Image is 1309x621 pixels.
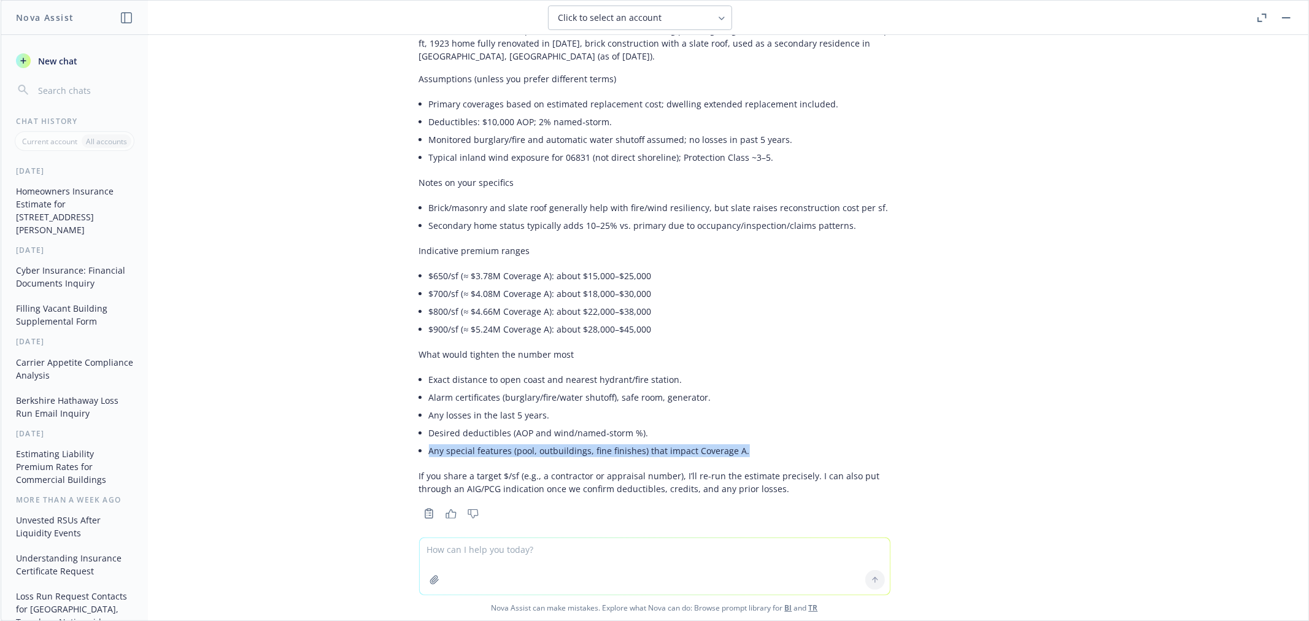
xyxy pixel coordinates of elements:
[429,303,890,320] li: $800/sf (≈ $4.66M Coverage A): about $22,000–$38,000
[429,131,890,148] li: Monitored burglary/fire and automatic water shutoff assumed; no losses in past 5 years.
[429,320,890,338] li: $900/sf (≈ $5.24M Coverage A): about $28,000–$45,000
[1,336,148,347] div: [DATE]
[16,11,74,24] h1: Nova Assist
[419,24,890,63] p: Thanks—those details help a lot. Here’s a refined, non‑binding planning range for AIG Private Cli...
[785,603,792,613] a: BI
[809,603,818,613] a: TR
[548,6,732,30] button: Click to select an account
[429,113,890,131] li: Deductibles: $10,000 AOP; 2% named‑storm.
[11,352,138,385] button: Carrier Appetite Compliance Analysis
[1,495,148,505] div: More than a week ago
[419,469,890,495] p: If you share a target $/sf (e.g., a contractor or appraisal number), I’ll re-run the estimate pre...
[1,428,148,439] div: [DATE]
[419,244,890,257] p: Indicative premium ranges
[6,595,1303,620] span: Nova Assist can make mistakes. Explore what Nova can do: Browse prompt library for and
[11,260,138,293] button: Cyber Insurance: Financial Documents Inquiry
[429,148,890,166] li: Typical inland wind exposure for 06831 (not direct shoreline); Protection Class ~3–5.
[429,371,890,388] li: Exact distance to open coast and nearest hydrant/fire station.
[429,267,890,285] li: $650/sf (≈ $3.78M Coverage A): about $15,000–$25,000
[463,505,483,522] button: Thumbs down
[86,136,127,147] p: All accounts
[423,508,434,519] svg: Copy to clipboard
[11,390,138,423] button: Berkshire Hathaway Loss Run Email Inquiry
[11,50,138,72] button: New chat
[429,285,890,303] li: $700/sf (≈ $4.08M Coverage A): about $18,000–$30,000
[419,348,890,361] p: What would tighten the number most
[36,82,133,99] input: Search chats
[429,442,890,460] li: Any special features (pool, outbuildings, fine finishes) that impact Coverage A.
[1,166,148,176] div: [DATE]
[419,72,890,85] p: Assumptions (unless you prefer different terms)
[11,548,138,581] button: Understanding Insurance Certificate Request
[429,217,890,234] li: Secondary home status typically adds 10–25% vs. primary due to occupancy/inspection/claims patterns.
[11,444,138,490] button: Estimating Liability Premium Rates for Commercial Buildings
[429,424,890,442] li: Desired deductibles (AOP and wind/named‑storm %).
[429,199,890,217] li: Brick/masonry and slate roof generally help with fire/wind resiliency, but slate raises reconstru...
[11,298,138,331] button: Filling Vacant Building Supplemental Form
[1,245,148,255] div: [DATE]
[419,176,890,189] p: Notes on your specifics
[429,388,890,406] li: Alarm certificates (burglary/fire/water shutoff), safe room, generator.
[36,55,77,67] span: New chat
[22,136,77,147] p: Current account
[429,95,890,113] li: Primary coverages based on estimated replacement cost; dwelling extended replacement included.
[11,510,138,543] button: Unvested RSUs After Liquidity Events
[1,116,148,126] div: Chat History
[558,12,662,24] span: Click to select an account
[11,181,138,240] button: Homeowners Insurance Estimate for [STREET_ADDRESS][PERSON_NAME]
[429,406,890,424] li: Any losses in the last 5 years.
